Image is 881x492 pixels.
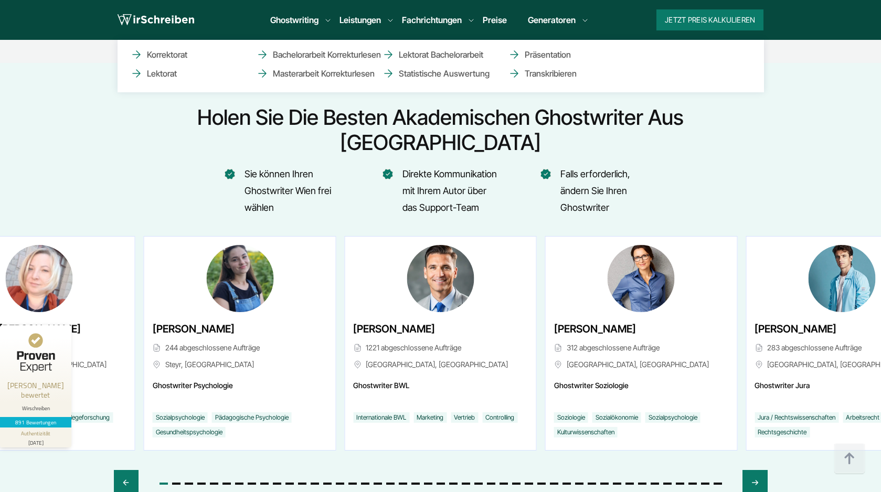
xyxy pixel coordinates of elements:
[353,341,527,354] span: 1221 abgeschlossene Aufträge
[474,483,483,485] span: Go to slide 26
[348,483,357,485] span: Go to slide 16
[651,483,659,485] span: Go to slide 40
[153,341,327,354] span: 244 abgeschlossene Aufträge
[256,48,361,61] a: Bachelorarbeit Korrekturlesen
[424,483,432,485] span: Go to slide 22
[4,405,67,412] div: Wirschreiben
[755,427,810,437] li: Rechtsgeschichte
[185,483,193,485] span: Go to slide 3
[361,483,369,485] span: Go to slide 17
[285,483,294,485] span: Go to slide 11
[537,483,546,485] span: Go to slide 31
[528,14,576,26] a: Generatoren
[4,437,67,445] div: [DATE]
[273,483,281,485] span: Go to slide 10
[118,12,194,28] img: logo wirschreiben
[222,483,231,485] span: Go to slide 6
[755,320,836,337] span: [PERSON_NAME]
[130,67,235,80] a: Lektorat
[451,412,478,423] li: Vertrieb
[449,483,458,485] span: Go to slide 24
[153,379,327,404] span: Ghostwriter Psychologie
[402,14,462,26] a: Fachrichtungen
[487,483,495,485] span: Go to slide 27
[353,358,527,371] span: [GEOGRAPHIC_DATA], [GEOGRAPHIC_DATA]
[382,67,487,80] a: Statistische Auswertung
[554,427,618,437] li: Kulturwissenschaften
[399,483,407,485] span: Go to slide 20
[625,483,634,485] span: Go to slide 38
[298,483,306,485] span: Go to slide 12
[554,320,636,337] span: [PERSON_NAME]
[248,483,256,485] span: Go to slide 8
[382,48,487,61] a: Lektorat Bachelorarbeit
[608,245,675,312] img: Anja Hülshoff
[554,341,728,354] span: 312 abgeschlossene Aufträge
[206,245,273,312] img: Lara Meinhardt
[144,236,336,451] div: 46 / 46
[676,483,684,485] span: Go to slide 42
[339,14,381,26] a: Leistungen
[554,379,728,404] span: Ghostwriter Soziologie
[483,15,507,25] a: Preise
[575,483,583,485] span: Go to slide 34
[462,483,470,485] span: Go to slide 25
[323,483,332,485] span: Go to slide 14
[353,320,435,337] span: [PERSON_NAME]
[256,67,361,80] a: Masterarbeit Korrekturlesen
[656,9,763,30] button: Jetzt Preis kalkulieren
[808,245,875,312] img: Luis Theile
[588,483,596,485] span: Go to slide 35
[688,483,697,485] span: Go to slide 43
[714,483,722,485] span: Go to slide 45
[411,483,420,485] span: Go to slide 21
[153,358,327,371] span: Steyr, [GEOGRAPHIC_DATA]
[172,483,181,485] span: Go to slide 2
[554,358,728,371] span: [GEOGRAPHIC_DATA], [GEOGRAPHIC_DATA]
[21,430,51,437] div: Authentizität
[834,443,865,475] img: button top
[663,483,672,485] span: Go to slide 41
[197,483,206,485] span: Go to slide 4
[270,14,319,26] a: Ghostwriting
[386,483,395,485] span: Go to slide 19
[260,483,269,485] span: Go to slide 9
[413,412,447,423] li: Marketing
[545,236,737,451] div: 2 / 46
[554,412,588,423] li: Soziologie
[407,245,474,312] img: Franz-Josef Köppen
[645,412,700,423] li: Sozialpsychologie
[600,483,609,485] span: Go to slide 36
[153,320,235,337] span: [PERSON_NAME]
[225,166,341,216] li: Sie können Ihren Ghostwriter Wien frei wählen
[336,483,344,485] span: Go to slide 15
[353,379,527,404] span: Ghostwriter BWL
[114,105,768,155] h2: Holen Sie die besten akademischen Ghostwriter aus [GEOGRAPHIC_DATA]
[508,67,613,80] a: Transkribieren
[550,483,558,485] span: Go to slide 32
[374,483,382,485] span: Go to slide 18
[353,412,409,423] li: Internationale BWL
[344,236,536,451] div: 1 / 46
[508,48,613,61] a: Präsentation
[500,483,508,485] span: Go to slide 28
[613,483,621,485] span: Go to slide 37
[212,412,292,423] li: Pädagogische Psychologie
[153,412,208,423] li: Sozialpsychologie
[235,483,243,485] span: Go to slide 7
[130,48,235,61] a: Korrektorat
[62,412,113,423] li: Pflegeforschung
[6,245,73,312] img: Staatsex. Hailie Turner
[437,483,445,485] span: Go to slide 23
[210,483,218,485] span: Go to slide 5
[153,427,226,437] li: Gesundheitspsychologie
[541,166,656,216] li: Falls erforderlich, ändern Sie Ihren Ghostwriter
[482,412,517,423] li: Controlling
[512,483,521,485] span: Go to slide 29
[160,483,168,485] span: Go to slide 1
[383,166,498,216] li: Direkte Kommunikation mit Ihrem Autor über das Support-Team
[311,483,319,485] span: Go to slide 13
[525,483,533,485] span: Go to slide 30
[755,412,838,423] li: Jura / Rechtswissenschaften
[592,412,641,423] li: Sozialökonomie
